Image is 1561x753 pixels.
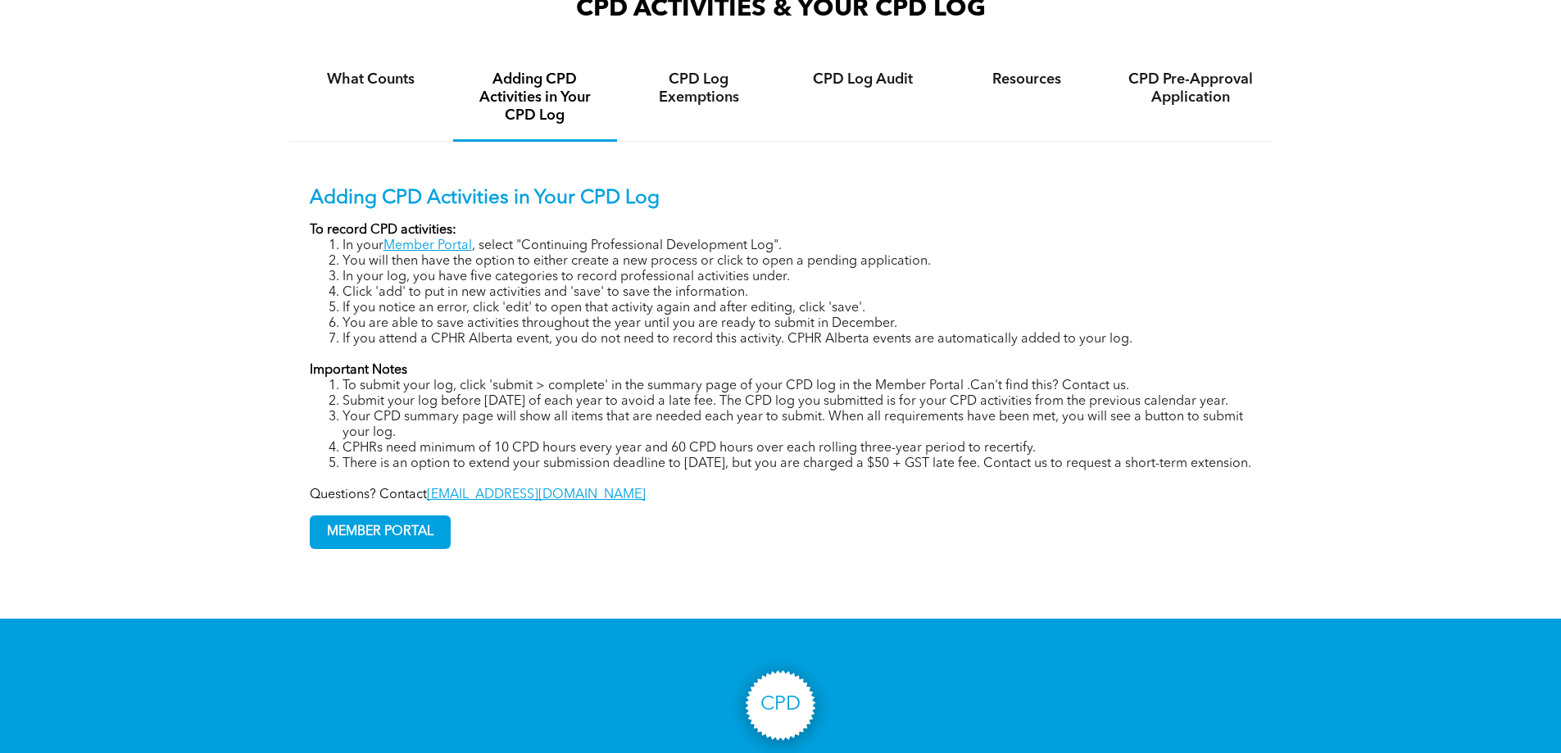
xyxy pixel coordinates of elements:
[343,410,1252,441] li: Your CPD summary page will show all items that are needed each year to submit. When all requireme...
[343,301,1252,316] li: If you notice an error, click 'edit' to open that activity again and after editing, click 'save'.
[343,254,1252,270] li: You will then have the option to either create a new process or click to open a pending application.
[383,239,472,252] a: Member Portal
[468,70,602,125] h4: Adding CPD Activities in Your CPD Log
[960,70,1094,88] h4: Resources
[343,379,1252,394] li: To submit your log, click 'submit > complete' in the summary page of your CPD log in the Member P...
[343,238,1252,254] li: In your , select "Continuing Professional Development Log".
[343,316,1252,332] li: You are able to save activities throughout the year until you are ready to submit in December.
[304,70,438,88] h4: What Counts
[310,187,1252,211] p: Adding CPD Activities in Your CPD Log
[343,441,1252,456] li: CPHRs need minimum of 10 CPD hours every year and 60 CPD hours over each rolling three-year perio...
[343,270,1252,285] li: In your log, you have five categories to record professional activities under.
[796,70,930,88] h4: CPD Log Audit
[310,515,451,549] a: MEMBER PORTAL
[1123,70,1258,107] h4: CPD Pre-Approval Application
[343,394,1252,410] li: Submit your log before [DATE] of each year to avoid a late fee. The CPD log you submitted is for ...
[343,456,1252,472] li: There is an option to extend your submission deadline to [DATE], but you are charged a $50 + GST ...
[311,516,450,548] span: MEMBER PORTAL
[343,285,1252,301] li: Click 'add' to put in new activities and 'save' to save the information.
[632,70,766,107] h4: CPD Log Exemptions
[310,364,407,377] strong: Important Notes
[343,332,1252,347] li: If you attend a CPHR Alberta event, you do not need to record this activity. CPHR Alberta events ...
[310,488,1252,503] p: Questions? Contact
[310,224,456,237] strong: To record CPD activities:
[427,488,646,501] a: [EMAIL_ADDRESS][DOMAIN_NAME]
[760,693,801,717] h3: CPD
